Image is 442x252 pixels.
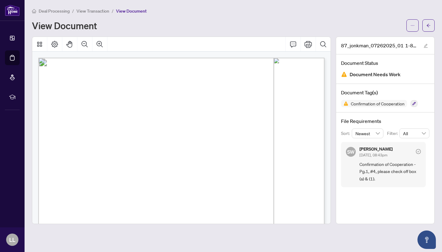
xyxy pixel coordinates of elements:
[359,147,393,151] h5: [PERSON_NAME]
[424,44,428,48] span: edit
[359,161,421,182] span: Confirmation of Cooperation - Pg.1, #4, please check off box (a) & (1).
[32,9,36,13] span: home
[387,130,399,137] p: Filter:
[359,153,387,157] span: [DATE], 08:43pm
[417,230,436,249] button: Open asap
[341,42,418,49] span: 87_jonkman_07262025_01 1-8-9.pdf
[341,130,352,137] p: Sort:
[350,70,401,79] span: Document Needs Work
[348,101,407,106] span: Confirmation of Cooperation
[426,23,431,28] span: arrow-left
[32,21,97,30] h1: View Document
[112,7,114,14] li: /
[341,117,429,125] h4: File Requirements
[72,7,74,14] li: /
[76,8,109,14] span: View Transaction
[403,129,426,138] span: All
[39,8,70,14] span: Deal Processing
[5,5,20,16] img: logo
[341,100,348,107] img: Status Icon
[9,235,15,244] span: LL
[355,129,380,138] span: Newest
[341,59,429,67] h4: Document Status
[416,149,421,154] span: check-circle
[347,148,355,156] span: SW
[410,23,415,28] span: ellipsis
[116,8,147,14] span: View Document
[341,71,347,77] img: Document Status
[341,89,429,96] h4: Document Tag(s)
